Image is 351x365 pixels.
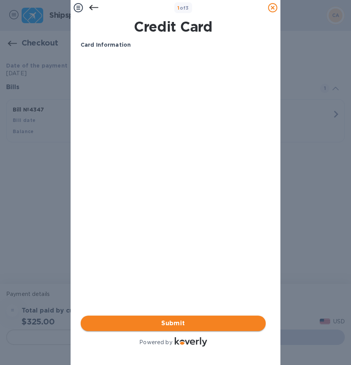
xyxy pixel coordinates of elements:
span: 1 [177,5,179,11]
iframe: Your browser does not support iframes [81,55,266,171]
img: Logo [175,337,207,346]
b: of 3 [177,5,189,11]
span: Submit [87,319,260,328]
h1: Credit Card [78,19,269,35]
button: Submit [81,316,266,331]
b: Card Information [81,42,131,48]
p: Powered by [139,338,172,346]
